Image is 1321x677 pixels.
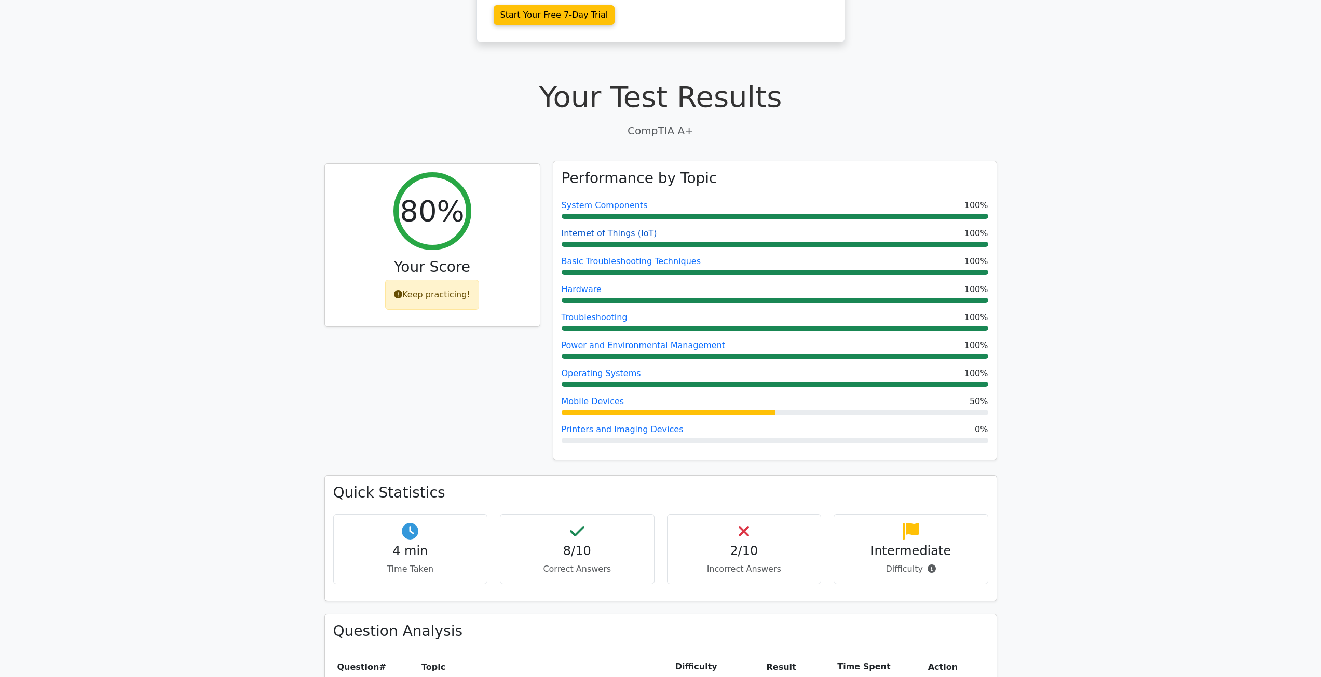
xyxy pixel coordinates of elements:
[970,395,988,408] span: 50%
[337,662,379,672] span: Question
[964,199,988,212] span: 100%
[342,544,479,559] h4: 4 min
[842,544,979,559] h4: Intermediate
[562,340,726,350] a: Power and Environmental Management
[509,544,646,559] h4: 8/10
[842,563,979,575] p: Difficulty
[324,79,997,114] h1: Your Test Results
[964,227,988,240] span: 100%
[333,623,988,640] h3: Question Analysis
[562,312,628,322] a: Troubleshooting
[676,544,813,559] h4: 2/10
[964,367,988,380] span: 100%
[964,311,988,324] span: 100%
[324,123,997,139] p: CompTIA A+
[333,258,532,276] h3: Your Score
[964,255,988,268] span: 100%
[964,283,988,296] span: 100%
[676,563,813,575] p: Incorrect Answers
[562,368,641,378] a: Operating Systems
[342,563,479,575] p: Time Taken
[975,423,988,436] span: 0%
[400,194,464,228] h2: 80%
[385,280,479,310] div: Keep practicing!
[494,5,615,25] a: Start Your Free 7-Day Trial
[562,396,624,406] a: Mobile Devices
[562,200,648,210] a: System Components
[333,484,988,502] h3: Quick Statistics
[509,563,646,575] p: Correct Answers
[964,339,988,352] span: 100%
[562,284,602,294] a: Hardware
[562,170,717,187] h3: Performance by Topic
[562,228,657,238] a: Internet of Things (IoT)
[562,424,684,434] a: Printers and Imaging Devices
[562,256,701,266] a: Basic Troubleshooting Techniques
